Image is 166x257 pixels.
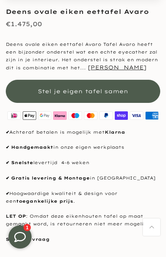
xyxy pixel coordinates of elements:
h1: Deens ovale eiken eettafel Avaro [6,8,160,15]
strong: Klarna [105,129,125,135]
p: : Omdat deze eikenhouten tafel op maat gemaakt word, is retourneren niet meer mogelijk. [6,213,160,228]
strong: Gratis levering & Montage [11,175,90,181]
strong: ✔ [6,160,9,165]
button: Stel je eigen tafel samen [6,80,160,103]
img: paypal [98,111,114,121]
strong: ✔ [6,144,9,150]
img: visa [129,111,144,121]
img: klarna [52,111,68,121]
iframe: toggle-frame [1,218,39,256]
p: levertijd 4-6 weken [6,159,160,167]
strong: ✔ [6,129,9,135]
strong: toegankelijke prijs [16,198,73,204]
strong: Snelste [11,160,33,165]
img: apple pay [22,111,37,121]
strong: Handgemaakt [11,144,53,150]
img: master [83,111,99,121]
img: maestro [68,111,83,121]
img: google pay [37,111,52,121]
p: in [GEOGRAPHIC_DATA] [6,175,160,182]
strong: ✔ [6,191,9,196]
p: Achteraf betalen is mogelijk met [6,129,160,136]
img: ideal [6,111,22,121]
strong: LET OP [6,213,26,219]
span: Stel je eigen tafel samen [38,88,128,95]
p: Hoogwaardige kwaliteit & design voor een . [6,190,160,205]
p: in onze eigen werkplaats [6,144,160,151]
img: shopify pay [114,111,129,121]
img: american express [144,111,160,121]
p: Deens ovale eiken eettafel Avaro Tafel Avaro heeft een bijzonder onderstel wat een echte eyecathe... [6,41,160,72]
div: €1.475,00 [6,18,42,30]
strong: ✔ [6,175,9,181]
a: Terug naar boven [143,218,160,236]
button: [PERSON_NAME] [88,64,146,71]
